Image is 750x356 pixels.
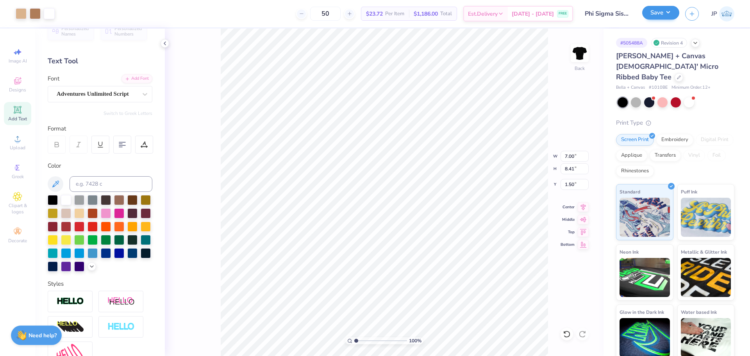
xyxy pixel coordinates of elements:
[642,6,679,20] button: Save
[616,84,645,91] span: Bella + Canvas
[107,297,135,306] img: Shadow
[468,10,498,18] span: Est. Delivery
[57,297,84,306] img: Stroke
[616,118,734,127] div: Print Type
[48,279,152,288] div: Styles
[620,258,670,297] img: Neon Ink
[681,188,697,196] span: Puff Ink
[48,74,59,83] label: Font
[310,7,341,21] input: – –
[561,229,575,235] span: Top
[414,10,438,18] span: $1,186.00
[10,145,25,151] span: Upload
[121,74,152,83] div: Add Font
[696,134,734,146] div: Digital Print
[616,51,718,82] span: [PERSON_NAME] + Canvas [DEMOGRAPHIC_DATA]' Micro Ribbed Baby Tee
[711,6,734,21] a: JP
[681,198,731,237] img: Puff Ink
[711,9,717,18] span: JP
[61,26,89,37] span: Personalized Names
[671,84,711,91] span: Minimum Order: 12 +
[48,56,152,66] div: Text Tool
[561,217,575,222] span: Middle
[649,84,668,91] span: # 1010BE
[70,176,152,192] input: e.g. 7428 c
[366,10,383,18] span: $23.72
[575,65,585,72] div: Back
[8,238,27,244] span: Decorate
[683,150,705,161] div: Vinyl
[616,150,647,161] div: Applique
[114,26,142,37] span: Personalized Numbers
[681,258,731,297] img: Metallic & Glitter Ink
[9,58,27,64] span: Image AI
[561,242,575,247] span: Bottom
[57,321,84,333] img: 3d Illusion
[29,332,57,339] strong: Need help?
[12,174,24,180] span: Greek
[104,110,152,116] button: Switch to Greek Letters
[620,308,664,316] span: Glow in the Dark Ink
[616,134,654,146] div: Screen Print
[561,204,575,210] span: Center
[107,322,135,331] img: Negative Space
[651,38,687,48] div: Revision 4
[616,165,654,177] div: Rhinestones
[650,150,681,161] div: Transfers
[385,10,404,18] span: Per Item
[620,248,639,256] span: Neon Ink
[719,6,734,21] img: John Paul Torres
[8,116,27,122] span: Add Text
[9,87,26,93] span: Designs
[681,308,717,316] span: Water based Ink
[707,150,726,161] div: Foil
[620,198,670,237] img: Standard
[4,202,31,215] span: Clipart & logos
[681,248,727,256] span: Metallic & Glitter Ink
[572,45,587,61] img: Back
[409,337,421,344] span: 100 %
[440,10,452,18] span: Total
[48,161,152,170] div: Color
[620,188,640,196] span: Standard
[559,11,567,16] span: FREE
[512,10,554,18] span: [DATE] - [DATE]
[579,6,636,21] input: Untitled Design
[616,38,647,48] div: # 505488A
[48,124,153,133] div: Format
[656,134,693,146] div: Embroidery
